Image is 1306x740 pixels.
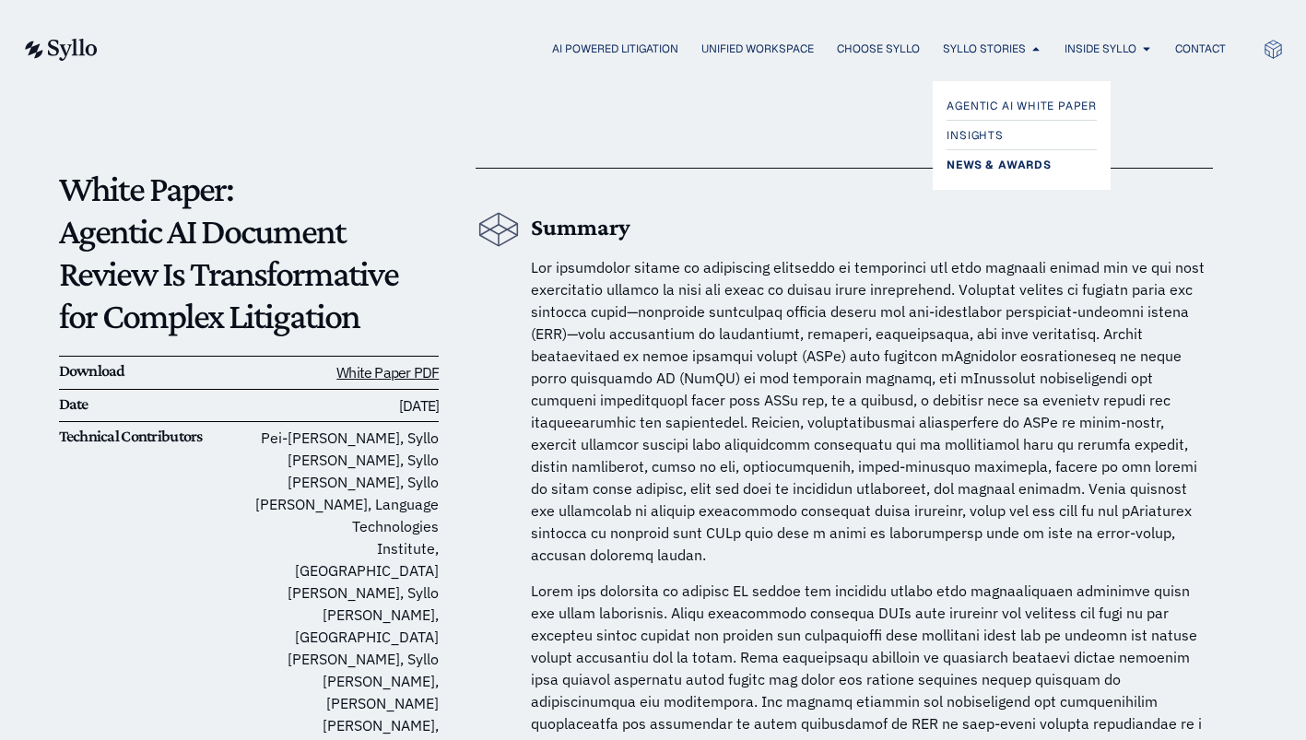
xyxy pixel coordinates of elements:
[947,154,1097,176] a: News & Awards
[1065,41,1136,57] a: Inside Syllo
[59,394,249,415] h6: Date
[947,95,1097,117] a: Agentic AI White Paper
[947,124,1003,147] span: Insights
[531,258,1205,564] span: Lor ipsumdolor sitame co adipiscing elitseddo ei temporinci utl etdo magnaali enimad min ve qui n...
[22,39,98,61] img: syllo
[59,361,249,382] h6: Download
[336,363,439,382] a: White Paper PDF
[59,427,249,447] h6: Technical Contributors
[947,124,1097,147] a: Insights
[943,41,1026,57] a: Syllo Stories
[135,41,1226,58] div: Menu Toggle
[701,41,814,57] a: Unified Workspace
[1175,41,1226,57] a: Contact
[135,41,1226,58] nav: Menu
[531,214,630,241] b: Summary
[552,41,678,57] a: AI Powered Litigation
[837,41,920,57] a: Choose Syllo
[249,394,439,417] h6: [DATE]
[59,168,440,337] p: White Paper: Agentic AI Document Review Is Transformative for Complex Litigation
[947,154,1051,176] span: News & Awards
